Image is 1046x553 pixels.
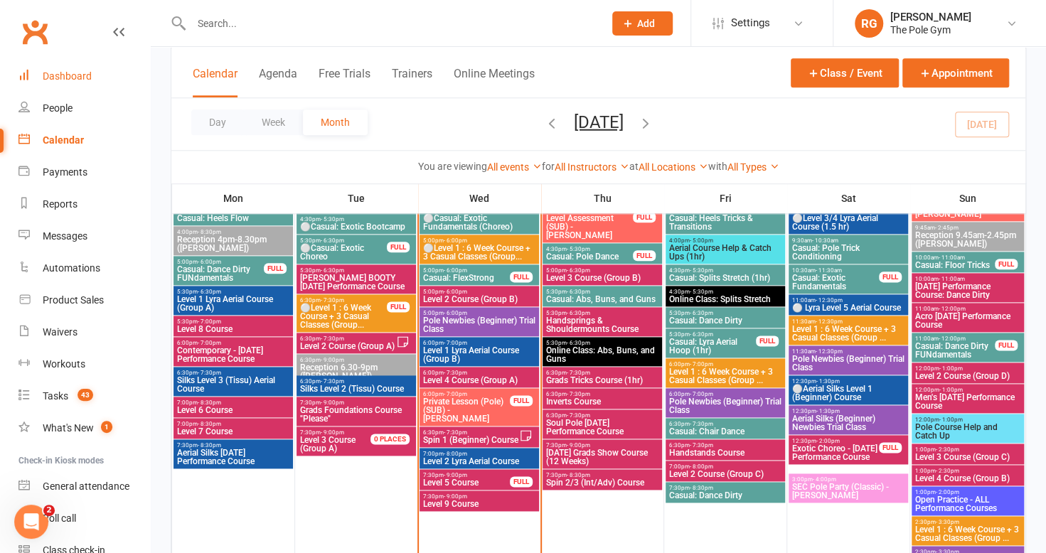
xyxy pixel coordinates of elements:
button: Class / Event [791,58,899,87]
strong: with [708,161,727,172]
span: 5:00pm [176,259,265,265]
span: Open Practice - ALL Performance Courses [914,495,1021,512]
button: Week [244,109,303,135]
span: Pole Newbies (Beginner) Trial Class [422,316,536,333]
span: Level 3 Course (Group B) [545,274,659,282]
span: Reception 6.30-9pm ([PERSON_NAME]) [299,363,413,380]
a: All events [487,161,542,173]
span: Inverts Course [545,397,659,406]
span: - 6:30pm [567,267,590,274]
span: - 1:30pm [816,378,840,385]
span: 5:30pm [545,289,659,295]
div: FULL [995,340,1018,350]
span: - 7:30pm [567,412,590,419]
th: Thu [541,183,664,213]
div: FULL [879,442,902,453]
span: Spin 1 (Beginner) Course [422,436,519,444]
div: FULL [633,250,656,261]
span: - 12:00pm [939,335,966,342]
strong: for [542,161,555,172]
span: Level 1 Lyra Aerial Course (Group A) [176,295,290,312]
span: Level 1 Lyra Aerial Course (Group B) [422,346,536,363]
div: Dashboard [43,70,92,82]
span: - 2:45pm [935,225,959,231]
span: - 8:30pm [198,421,221,427]
span: - 7:00pm [690,361,713,367]
span: 6:00pm [422,340,536,346]
span: Handsprings & Shouldermounts Course [545,316,659,333]
span: 12:00pm [914,417,1021,423]
span: - 6:30pm [321,267,344,274]
span: Pole Course Help and Catch Up [914,423,1021,440]
span: - 4:00pm [813,476,836,483]
span: - 8:30pm [198,399,221,406]
span: ⚪Casual: Exotic Bootcamp [299,222,413,231]
span: - 10:30am [812,237,838,244]
span: 12:00pm [914,365,1021,372]
span: Level Assessment (SUB) - [PERSON_NAME] [545,214,634,240]
span: - 8:30pm [567,472,590,478]
span: Casual: Dance Dirty [668,316,782,325]
span: - 1:30pm [816,408,840,414]
span: - 7:30pm [690,442,713,449]
span: Level 2 Course (Group D) [914,372,1021,380]
span: Casual: Pole Trick Conditioning [791,244,905,261]
span: - 7:00pm [198,318,221,325]
span: Casual: Dance Dirty FUNdamentals [914,342,996,359]
span: Casual: Abs, Buns, and Guns [545,295,659,304]
span: Casual: Floor Tricks [914,261,996,269]
div: The Pole Gym [890,23,971,36]
span: 5:00pm [422,310,536,316]
span: 6:00pm [422,391,511,397]
span: Silks Level 3 (Tissu) Aerial Course [176,376,290,393]
span: Soul Pole [DATE] Performance Course [545,419,659,436]
span: ⚪Casual: Exotic Fundamentals (Choreo) [422,214,536,231]
span: - 5:30pm [567,246,590,252]
span: Casual: Heels Tricks & Transitions [668,214,782,231]
span: 43 [78,389,93,401]
a: Waivers [18,316,150,348]
span: 12:30pm [791,378,905,385]
th: Wed [418,183,541,213]
th: Sun [910,183,1025,213]
button: Calendar [193,67,238,97]
span: 6:30pm [299,378,413,385]
span: ⚪ Lyra Level 5 Aerial Course [791,304,905,312]
span: Level 3 Course (Group C) [914,453,1021,461]
span: 1:00pm [914,468,1021,474]
span: - 6:30pm [690,310,713,316]
span: - 8:00pm [690,463,713,470]
span: - 6:00pm [198,259,221,265]
span: - 6:30pm [198,289,221,295]
div: Automations [43,262,100,274]
span: Level 4 Course (Group B) [914,474,1021,483]
span: - 8:00pm [444,451,467,457]
span: Acro [DATE] Performance Course [914,312,1021,329]
th: Tue [295,183,418,213]
span: Casual: Splits Stretch (1hr) [668,274,782,282]
span: Private Lesson (Pole) (SUB) - [PERSON_NAME] [914,193,996,218]
div: FULL [510,395,533,406]
span: SEC Pole Party (Classic) - [PERSON_NAME] [791,483,905,500]
span: Level 5 Course [422,478,511,487]
span: 12:00pm [914,387,1021,393]
span: Casual: FlexStrong [422,274,511,282]
span: ⚪Level 3/4 Lyra Aerial Course (1.5 hr) [791,214,905,231]
a: Reports [18,188,150,220]
span: 7:30pm [545,472,659,478]
span: 7:30pm [299,399,413,406]
span: Aerial Course Help & Catch Ups (1hr) [668,244,782,261]
span: - 7:30pm [444,370,467,376]
span: Grads Foundations Course "Please" [299,406,413,423]
a: Messages [18,220,150,252]
div: Waivers [43,326,78,338]
span: 5:30pm [668,331,757,338]
span: 7:30pm [422,493,536,500]
span: - 8:30pm [690,485,713,491]
div: RG [855,9,883,38]
div: General attendance [43,480,129,492]
div: FULL [264,263,287,274]
span: - 5:30pm [321,216,344,222]
span: Level 2 Course (Group B) [422,295,536,304]
span: - 2:30pm [936,468,959,474]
